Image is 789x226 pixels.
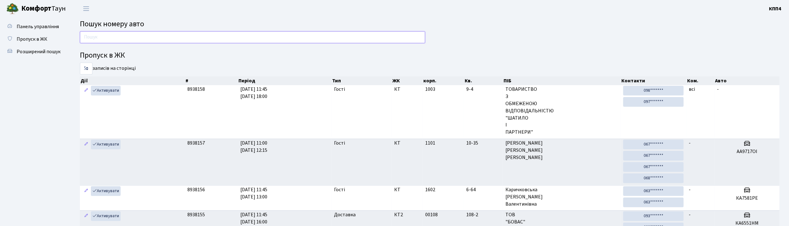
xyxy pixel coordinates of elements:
th: Дії [80,76,185,85]
a: Редагувати [82,211,90,221]
span: 1003 [425,86,435,93]
span: [DATE] 11:00 [DATE] 12:15 [240,140,267,154]
a: Активувати [91,186,121,196]
h5: АА9717ОІ [717,149,777,155]
span: КТ [394,186,420,193]
span: 10-35 [467,140,501,147]
span: ТОВАРИСТВО З ОБМЕЖЕНОЮ ВІДПОВІДАЛЬНІСТЮ "ШАТИЛО І ПАРТНЕРИ" [505,86,618,136]
a: КПП4 [769,5,781,13]
a: Панель управління [3,20,66,33]
span: [DATE] 11:45 [DATE] 16:00 [240,211,267,225]
span: КТ2 [394,211,420,218]
span: [DATE] 11:45 [DATE] 18:00 [240,86,267,100]
span: Гості [334,86,345,93]
span: Пошук номеру авто [80,18,144,29]
a: Пропуск в ЖК [3,33,66,45]
button: Переключити навігацію [78,3,94,14]
span: - [689,186,691,193]
a: Редагувати [82,86,90,95]
h5: КА7581РЕ [717,195,777,201]
span: 1101 [425,140,435,146]
span: Панель управління [17,23,59,30]
a: Активувати [91,211,121,221]
h4: Пропуск в ЖК [80,51,780,60]
select: записів на сторінці [80,63,92,74]
th: корп. [423,76,464,85]
span: 8938157 [187,140,205,146]
input: Пошук [80,31,425,43]
span: Каричковська [PERSON_NAME] Валентинівна [505,186,618,208]
b: КПП4 [769,5,781,12]
span: всі [689,86,695,93]
a: Редагувати [82,140,90,149]
span: 8938158 [187,86,205,93]
span: Гості [334,140,345,147]
span: Пропуск в ЖК [17,36,47,43]
span: [PERSON_NAME] [PERSON_NAME] [PERSON_NAME] [505,140,618,161]
span: - [717,86,719,93]
span: Доставка [334,211,356,218]
span: - [689,211,691,218]
b: Комфорт [21,3,51,13]
span: 108-2 [467,211,501,218]
a: Редагувати [82,186,90,196]
span: 9-4 [467,86,501,93]
th: Контакти [621,76,687,85]
span: 00108 [425,211,438,218]
a: Розширений пошук [3,45,66,58]
th: Кв. [464,76,503,85]
th: Ком. [687,76,715,85]
a: Активувати [91,86,121,95]
th: Тип [332,76,392,85]
span: ТОВ "БОВАС" [505,211,618,226]
span: - [689,140,691,146]
span: КТ [394,86,420,93]
span: Таун [21,3,66,14]
span: 8938156 [187,186,205,193]
label: записів на сторінці [80,63,136,74]
span: Розширений пошук [17,48,60,55]
span: 1602 [425,186,435,193]
span: КТ [394,140,420,147]
span: [DATE] 11:45 [DATE] 13:00 [240,186,267,200]
a: Активувати [91,140,121,149]
th: Період [238,76,332,85]
th: ЖК [392,76,423,85]
span: 6-64 [467,186,501,193]
th: ПІБ [503,76,621,85]
th: Авто [715,76,780,85]
img: logo.png [6,3,19,15]
th: # [185,76,238,85]
span: 8938155 [187,211,205,218]
span: Гості [334,186,345,193]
